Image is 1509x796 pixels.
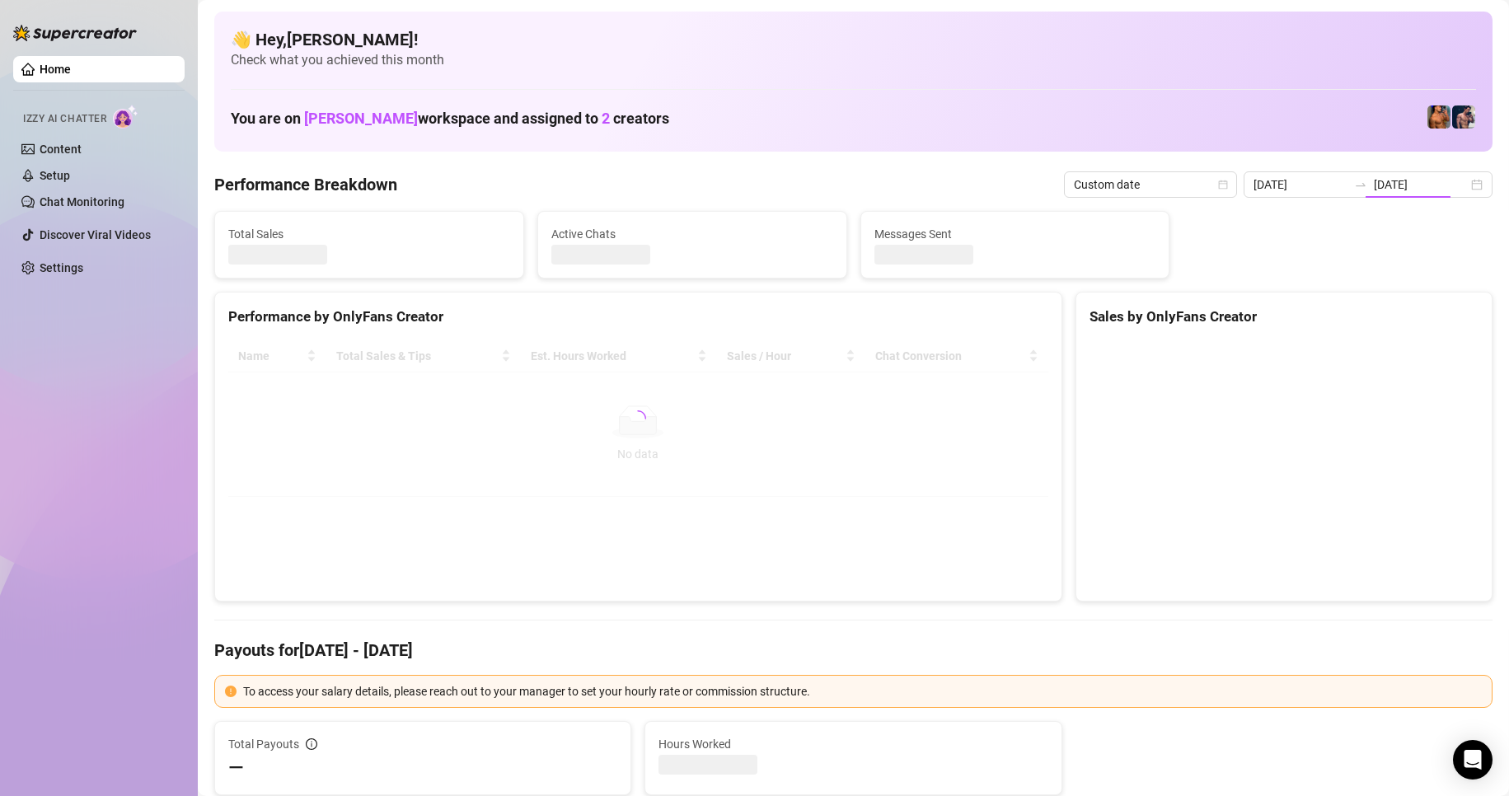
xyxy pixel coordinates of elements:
span: to [1354,178,1367,191]
a: Setup [40,169,70,182]
a: Home [40,63,71,76]
span: 2 [602,110,610,127]
h1: You are on workspace and assigned to creators [231,110,669,128]
span: info-circle [306,738,317,750]
h4: Payouts for [DATE] - [DATE] [214,639,1493,662]
a: Content [40,143,82,156]
span: Check what you achieved this month [231,51,1476,69]
span: Custom date [1074,172,1227,197]
input: End date [1374,176,1468,194]
div: Sales by OnlyFans Creator [1090,306,1479,328]
span: calendar [1218,180,1228,190]
span: swap-right [1354,178,1367,191]
img: logo-BBDzfeDw.svg [13,25,137,41]
h4: 👋 Hey, [PERSON_NAME] ! [231,28,1476,51]
img: Axel [1452,105,1475,129]
a: Chat Monitoring [40,195,124,208]
div: Open Intercom Messenger [1453,740,1493,780]
div: To access your salary details, please reach out to your manager to set your hourly rate or commis... [243,682,1482,700]
span: Hours Worked [658,735,1047,753]
span: Total Payouts [228,735,299,753]
input: Start date [1254,176,1347,194]
a: Discover Viral Videos [40,228,151,241]
h4: Performance Breakdown [214,173,397,196]
span: exclamation-circle [225,686,237,697]
span: loading [630,410,646,427]
div: Performance by OnlyFans Creator [228,306,1048,328]
span: Izzy AI Chatter [23,111,106,127]
span: Total Sales [228,225,510,243]
span: Messages Sent [874,225,1156,243]
img: AI Chatter [113,105,138,129]
a: Settings [40,261,83,274]
span: [PERSON_NAME] [304,110,418,127]
span: Active Chats [551,225,833,243]
span: — [228,755,244,781]
img: JG [1427,105,1450,129]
